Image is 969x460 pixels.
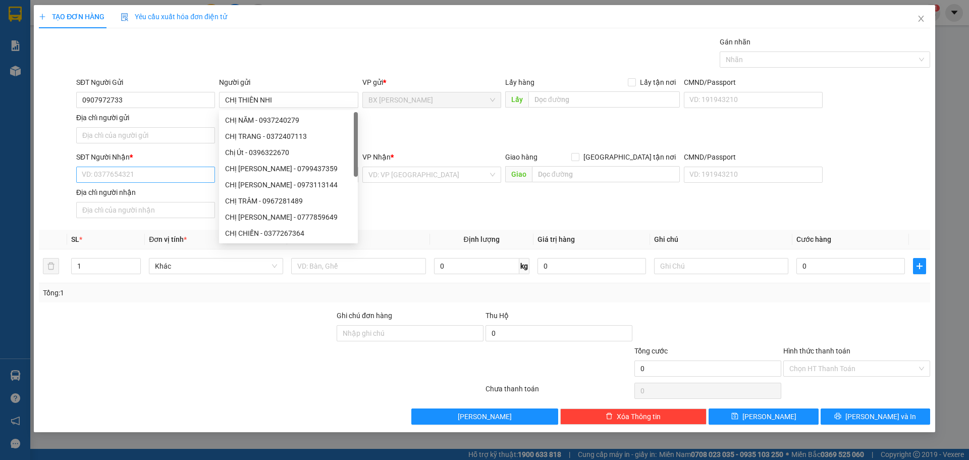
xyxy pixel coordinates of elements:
button: deleteXóa Thông tin [560,408,707,425]
span: Giao hàng [505,153,537,161]
input: Ghi Chú [654,258,788,274]
span: plus [39,13,46,20]
span: save [731,413,738,421]
div: CHỊ TRÂM - 0967281489 [219,193,358,209]
span: Yêu cầu xuất hóa đơn điện tử [121,13,227,21]
input: 0 [537,258,646,274]
span: [PERSON_NAME] [458,411,512,422]
button: printer[PERSON_NAME] và In [821,408,930,425]
button: Close [907,5,935,33]
div: Chưa thanh toán [484,383,633,401]
div: Người gửi [219,77,358,88]
span: BX Cao Lãnh [368,92,495,108]
span: Lấy hàng [505,78,534,86]
div: CHỊ NĂM - 0937240279 [225,115,352,126]
button: save[PERSON_NAME] [709,408,818,425]
span: Lấy tận nơi [636,77,680,88]
span: Định lượng [464,235,500,243]
span: Giá trị hàng [537,235,575,243]
span: printer [834,413,841,421]
div: CHỊ THÙY - 0973113144 [219,177,358,193]
input: Dọc đường [528,91,680,108]
div: CHỊ TRANG - 0372407113 [225,131,352,142]
button: delete [43,258,59,274]
div: CHỊ [PERSON_NAME] - 0777859649 [225,212,352,223]
div: CHỊ TRANG - 0372407113 [219,128,358,144]
input: Địa chỉ của người gửi [76,127,215,143]
span: [GEOGRAPHIC_DATA] tận nơi [579,151,680,163]
span: close [917,15,925,23]
input: Địa chỉ của người nhận [76,202,215,218]
span: Lấy [505,91,528,108]
button: plus [913,258,926,274]
span: Xóa Thông tin [617,411,661,422]
span: delete [606,413,613,421]
span: Cước hàng [796,235,831,243]
div: CHỊ CHIẾN - 0377267364 [225,228,352,239]
div: SĐT Người Nhận [76,151,215,163]
input: Dọc đường [532,166,680,182]
input: VD: Bàn, Ghế [291,258,425,274]
div: CMND/Passport [684,151,823,163]
button: [PERSON_NAME] [411,408,558,425]
span: Khác [155,259,277,274]
label: Ghi chú đơn hàng [337,312,392,320]
div: CHỊ CHIẾN - 0377267364 [219,225,358,241]
span: plus [913,262,926,270]
span: TẠO ĐƠN HÀNG [39,13,104,21]
span: Thu Hộ [486,312,509,320]
div: CHỊ [PERSON_NAME] - 0799437359 [225,163,352,174]
div: SĐT Người Gửi [76,77,215,88]
span: Giao [505,166,532,182]
img: icon [121,13,129,21]
label: Gán nhãn [720,38,750,46]
span: [PERSON_NAME] [742,411,796,422]
span: [PERSON_NAME] và In [845,411,916,422]
div: CHỊ TRÂM - 0967281489 [225,195,352,207]
div: CHỊ NGÂN - 0799437359 [219,161,358,177]
span: Tổng cước [634,347,668,355]
div: CMND/Passport [684,77,823,88]
span: VP Nhận [362,153,391,161]
span: SL [71,235,79,243]
span: kg [519,258,529,274]
div: CHỊ NĂM - 0937240279 [219,112,358,128]
input: Ghi chú đơn hàng [337,325,483,341]
span: Đơn vị tính [149,235,187,243]
div: CHỊ VÂN - 0777859649 [219,209,358,225]
label: Hình thức thanh toán [783,347,850,355]
div: Chị Út - 0396322670 [225,147,352,158]
div: Chị Út - 0396322670 [219,144,358,161]
th: Ghi chú [650,230,792,249]
div: Địa chỉ người nhận [76,187,215,198]
div: Địa chỉ người gửi [76,112,215,123]
div: CHỊ [PERSON_NAME] - 0973113144 [225,179,352,190]
div: Tổng: 1 [43,287,374,298]
div: VP gửi [362,77,501,88]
